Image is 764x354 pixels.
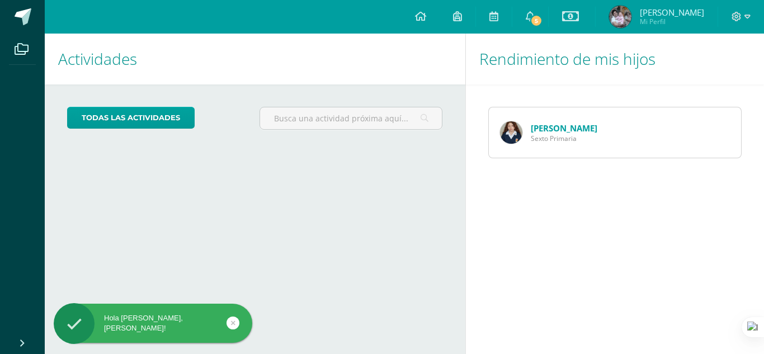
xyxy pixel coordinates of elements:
h1: Actividades [58,34,452,84]
div: Hola [PERSON_NAME], [PERSON_NAME]! [54,313,252,333]
span: [PERSON_NAME] [640,7,704,18]
span: 5 [530,15,543,27]
img: 5fb2b51bdc880445363532978172fd3d.png [609,6,631,28]
a: todas las Actividades [67,107,195,129]
h1: Rendimiento de mis hijos [479,34,751,84]
span: Mi Perfil [640,17,704,26]
img: 72f022f6f71e996901f373c9fd00ddc4.png [500,121,522,144]
input: Busca una actividad próxima aquí... [260,107,442,129]
span: Sexto Primaria [531,134,597,143]
a: [PERSON_NAME] [531,122,597,134]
